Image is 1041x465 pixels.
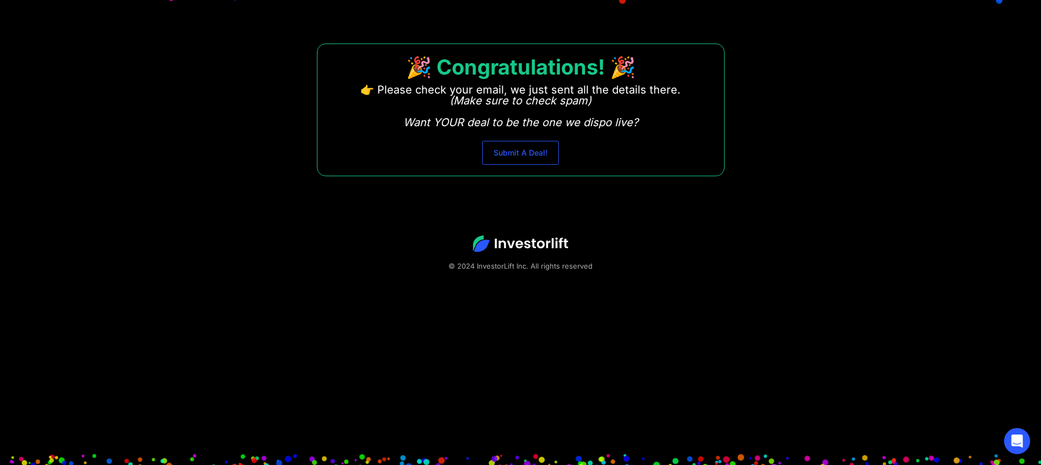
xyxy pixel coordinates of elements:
[403,94,638,129] em: (Make sure to check spam) Want YOUR deal to be the one we dispo live?
[38,261,1003,271] div: © 2024 InvestorLift Inc. All rights reserved
[360,84,681,128] p: 👉 Please check your email, we just sent all the details there. ‍
[406,54,635,79] strong: 🎉 Congratulations! 🎉
[482,141,559,165] a: Submit A Deal!
[1004,428,1030,454] div: Open Intercom Messenger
